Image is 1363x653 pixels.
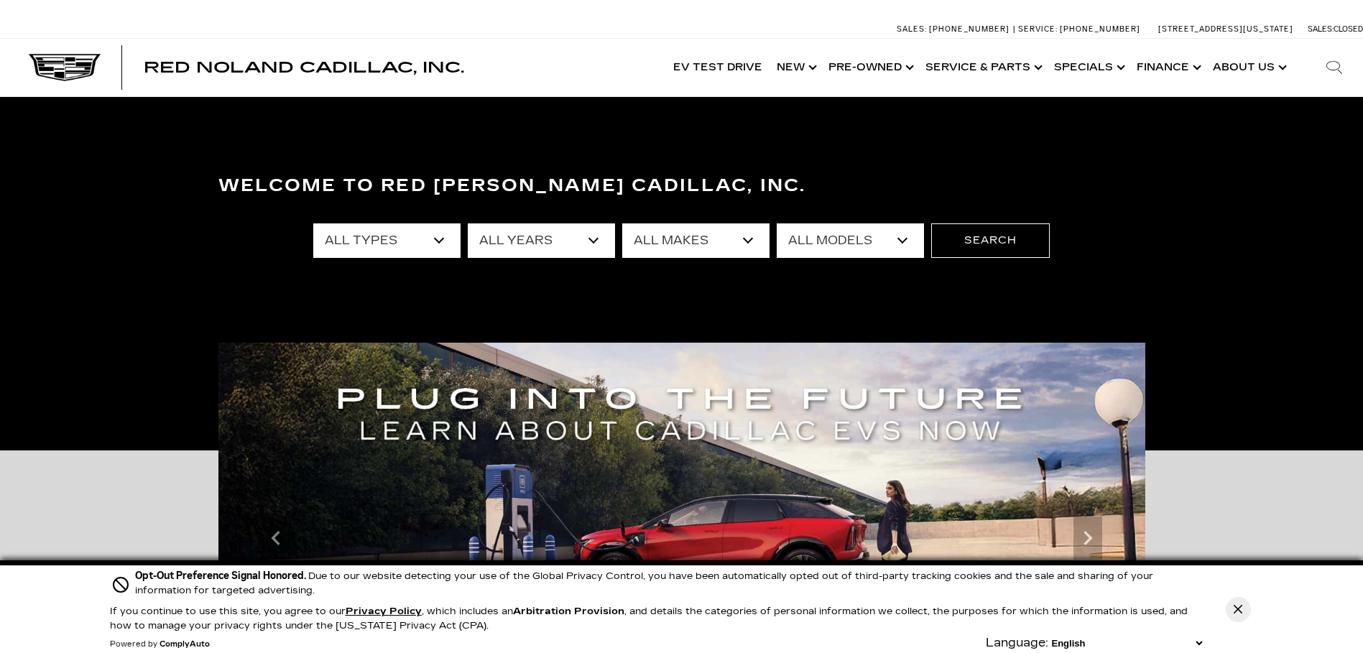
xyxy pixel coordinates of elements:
span: [PHONE_NUMBER] [1060,24,1140,34]
span: [PHONE_NUMBER] [929,24,1009,34]
div: Next [1073,517,1102,560]
a: ComplyAuto [160,640,210,649]
a: Pre-Owned [821,39,918,96]
div: Due to our website detecting your use of the Global Privacy Control, you have been automatically ... [135,568,1206,598]
div: Powered by [110,640,210,649]
select: Filter by model [777,223,924,258]
strong: Arbitration Provision [513,606,624,617]
p: If you continue to use this site, you agree to our , which includes an , and details the categori... [110,606,1188,631]
select: Filter by year [468,223,615,258]
a: Specials [1047,39,1129,96]
a: New [770,39,821,96]
a: Service: [PHONE_NUMBER] [1013,25,1144,33]
a: About Us [1206,39,1291,96]
div: Previous [262,517,290,560]
a: Sales: [PHONE_NUMBER] [897,25,1013,33]
button: Search [931,223,1050,258]
div: Language: [986,637,1048,649]
a: Service & Parts [918,39,1047,96]
select: Filter by make [622,223,770,258]
h3: Welcome to Red [PERSON_NAME] Cadillac, Inc. [218,172,1145,200]
a: EV Test Drive [666,39,770,96]
a: Finance [1129,39,1206,96]
span: Service: [1018,24,1058,34]
span: Closed [1334,24,1363,34]
span: Sales: [1308,24,1334,34]
span: Red Noland Cadillac, Inc. [144,59,464,76]
a: [STREET_ADDRESS][US_STATE] [1158,24,1293,34]
img: Cadillac Dark Logo with Cadillac White Text [29,54,101,81]
select: Filter by type [313,223,461,258]
span: Sales: [897,24,927,34]
button: Close Button [1226,597,1251,622]
span: Opt-Out Preference Signal Honored . [135,570,308,582]
a: Privacy Policy [346,606,422,617]
select: Language Select [1048,636,1206,650]
a: Red Noland Cadillac, Inc. [144,60,464,75]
